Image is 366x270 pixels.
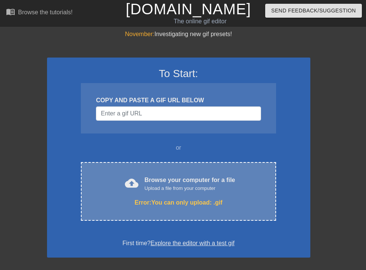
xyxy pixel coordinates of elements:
div: Upload a file from your computer [144,185,235,192]
a: [DOMAIN_NAME] [126,1,251,17]
span: November: [125,31,154,37]
div: Investigating new gif presets! [47,30,310,39]
span: Send Feedback/Suggestion [271,6,356,15]
div: COPY AND PASTE A GIF URL BELOW [96,96,261,105]
div: First time? [57,239,301,248]
input: Username [96,106,261,121]
span: cloud_upload [125,176,138,190]
div: Browse the tutorials! [18,9,73,15]
span: menu_book [6,7,15,16]
a: Explore the editor with a test gif [150,240,234,246]
div: The online gif editor [126,17,274,26]
a: Browse the tutorials! [6,7,73,19]
button: Send Feedback/Suggestion [265,4,362,18]
div: or [67,143,291,152]
h3: To Start: [57,67,301,80]
div: Error: You can only upload: .gif [97,198,260,207]
div: Browse your computer for a file [144,176,235,192]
